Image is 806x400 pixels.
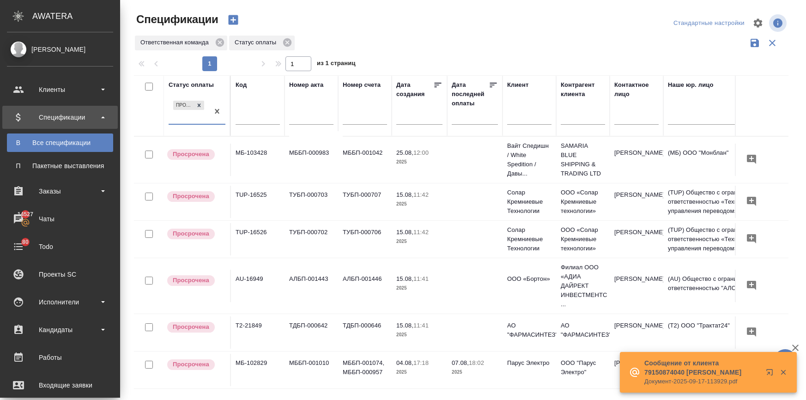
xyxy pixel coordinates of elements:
[644,358,760,377] p: Сообщение от клиента 79150874040 [PERSON_NAME]
[561,321,605,339] p: АО "ФАРМАСИНТЕЗ"
[285,270,338,302] td: АЛБП-001443
[235,38,279,47] p: Статус оплаты
[12,210,39,219] span: 14527
[413,275,429,282] p: 11:41
[452,368,498,377] p: 2025
[413,322,429,329] p: 11:41
[671,16,747,30] div: split button
[396,368,442,377] p: 2025
[507,225,551,253] p: Солар Кремниевые Технологии
[610,144,663,176] td: [PERSON_NAME]
[774,368,793,376] button: Закрыть
[507,188,551,216] p: Солар Кремниевые Технологии
[396,359,413,366] p: 04.08,
[338,223,392,255] td: ТУБП-000706
[231,186,285,218] td: TUP-16525
[289,80,323,90] div: Номер акта
[7,212,113,226] div: Чаты
[396,158,442,167] p: 2025
[173,229,209,238] p: Просрочена
[2,374,118,397] a: Входящие заявки
[396,80,433,99] div: Дата создания
[663,183,774,220] td: (TUP) Общество с ограниченной ответственностью «Технологии управления переводом»
[396,149,413,156] p: 25.08,
[396,200,442,209] p: 2025
[338,144,392,176] td: МББП-001042
[7,378,113,392] div: Входящие заявки
[7,184,113,198] div: Заказы
[774,349,797,372] button: 🙏
[396,330,442,339] p: 2025
[2,235,118,258] a: 80Todo
[610,270,663,302] td: [PERSON_NAME]
[561,80,605,99] div: Контрагент клиента
[561,188,605,216] p: ООО «Солар Кремниевые технологии»
[17,237,34,247] span: 80
[140,38,212,47] p: Ответственная команда
[764,34,781,52] button: Сбросить фильтры
[134,12,218,27] span: Спецификации
[610,354,663,386] td: [PERSON_NAME]
[507,321,551,339] p: АО "ФАРМАСИНТЕЗ"
[7,267,113,281] div: Проекты SC
[396,322,413,329] p: 15.08,
[7,110,113,124] div: Спецификации
[285,144,338,176] td: МББП-000983
[172,100,205,111] div: Просрочена
[413,229,429,236] p: 11:42
[231,144,285,176] td: МБ-103428
[663,316,774,349] td: (Т2) ООО "Трактат24"
[12,138,109,147] div: Все спецификации
[236,80,247,90] div: Код
[561,141,605,178] p: SAMARIA BLUE SHIPPING & TRADING LTD
[173,276,209,285] p: Просрочена
[561,358,605,377] p: ООО "Парус Электро"
[173,322,209,332] p: Просрочена
[317,58,356,71] span: из 1 страниц
[231,223,285,255] td: TUP-16526
[663,270,774,302] td: (AU) Общество с ограниченной ответственностью "АЛС"
[507,358,551,368] p: Парус Электро
[507,141,551,178] p: Вайт Спедишн / White Spedition / Давы...
[396,275,413,282] p: 15.08,
[614,80,659,99] div: Контактное лицо
[7,83,113,97] div: Клиенты
[452,80,489,108] div: Дата последней оплаты
[663,221,774,258] td: (TUP) Общество с ограниченной ответственностью «Технологии управления переводом»
[469,359,484,366] p: 18:02
[7,295,113,309] div: Исполнители
[644,377,760,386] p: Документ-2025-09-17-113929.pdf
[507,80,528,90] div: Клиент
[396,237,442,246] p: 2025
[396,191,413,198] p: 15.08,
[229,36,295,50] div: Статус оплаты
[338,270,392,302] td: АЛБП-001446
[285,316,338,349] td: ТДБП-000642
[561,263,605,309] p: Филиал ООО «АДИА ДАЙРЕКТ ИНВЕСТМЕНТС ...
[2,346,118,369] a: Работы
[668,80,714,90] div: Наше юр. лицо
[7,44,113,55] div: [PERSON_NAME]
[610,186,663,218] td: [PERSON_NAME]
[413,359,429,366] p: 17:18
[413,149,429,156] p: 12:00
[338,316,392,349] td: ТДБП-000646
[7,157,113,175] a: ППакетные выставления
[2,207,118,230] a: 14527Чаты
[12,161,109,170] div: Пакетные выставления
[610,316,663,349] td: [PERSON_NAME]
[285,354,338,386] td: МББП-001010
[7,351,113,364] div: Работы
[610,223,663,255] td: [PERSON_NAME]
[285,223,338,255] td: ТУБП-000702
[338,186,392,218] td: ТУБП-000707
[760,363,782,385] button: Открыть в новой вкладке
[173,150,209,159] p: Просрочена
[747,12,769,34] span: Настроить таблицу
[173,360,209,369] p: Просрочена
[413,191,429,198] p: 11:42
[396,229,413,236] p: 15.08,
[769,14,788,32] span: Посмотреть информацию
[507,274,551,284] p: ООО «Бортон»
[173,192,209,201] p: Просрочена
